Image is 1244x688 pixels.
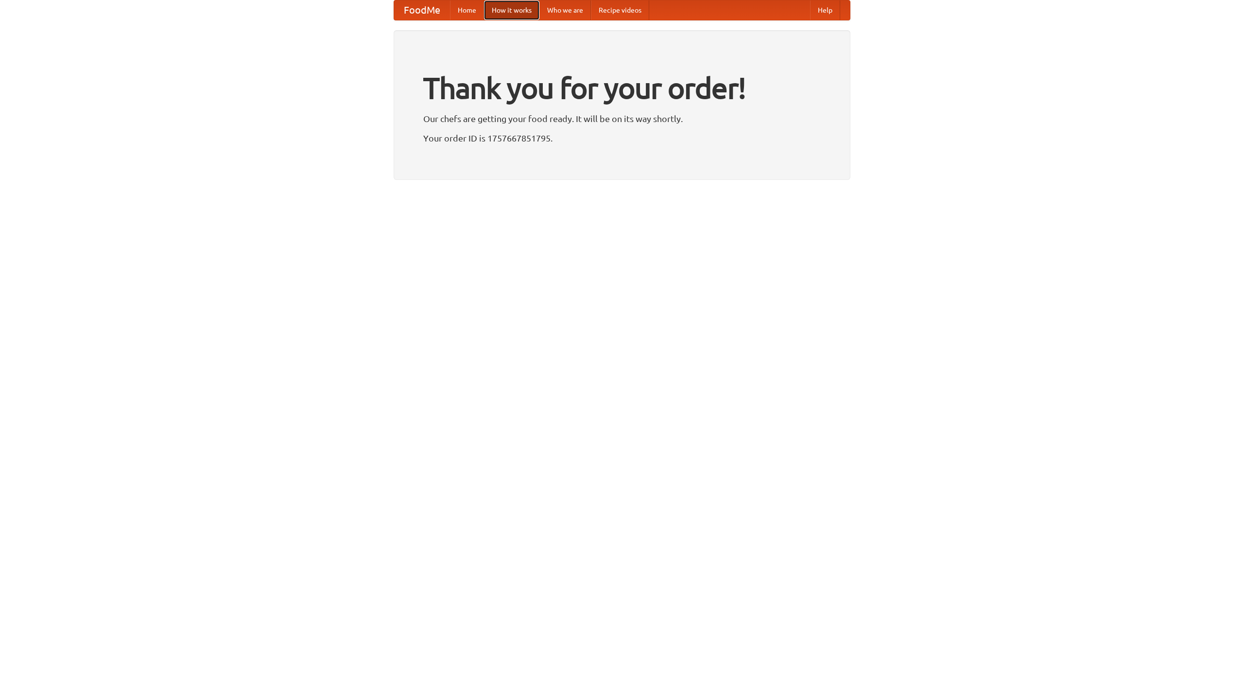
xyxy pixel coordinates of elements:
[810,0,840,20] a: Help
[423,65,821,111] h1: Thank you for your order!
[450,0,484,20] a: Home
[539,0,591,20] a: Who we are
[591,0,649,20] a: Recipe videos
[394,0,450,20] a: FoodMe
[423,111,821,126] p: Our chefs are getting your food ready. It will be on its way shortly.
[484,0,539,20] a: How it works
[423,131,821,145] p: Your order ID is 1757667851795.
